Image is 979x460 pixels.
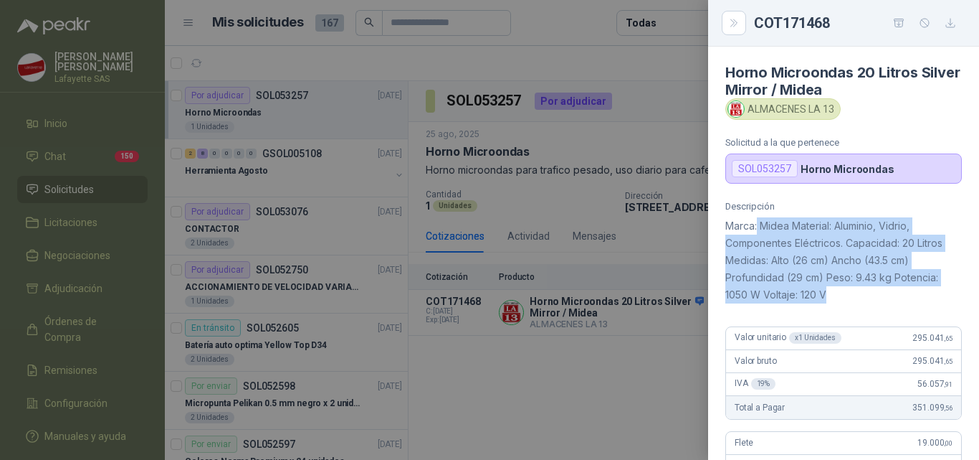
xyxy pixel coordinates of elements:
div: COT171468 [754,11,962,34]
div: ALMACENES LA 13 [725,98,841,120]
span: ,65 [944,357,952,365]
span: Flete [735,438,753,448]
span: Total a Pagar [735,403,785,413]
div: x 1 Unidades [789,332,841,344]
span: IVA [735,378,775,390]
span: 56.057 [917,379,952,389]
span: ,91 [944,380,952,388]
span: 295.041 [912,356,952,366]
span: Valor bruto [735,356,776,366]
img: Company Logo [728,101,744,117]
button: Close [725,14,742,32]
h4: Horno Microondas 20 Litros Silver Mirror / Midea [725,64,962,98]
div: 19 % [751,378,776,390]
p: Descripción [725,201,962,212]
span: Valor unitario [735,332,841,344]
span: 295.041 [912,333,952,343]
p: Solicitud a la que pertenece [725,137,962,148]
div: SOL053257 [732,160,798,177]
span: 351.099 [912,403,952,413]
span: ,65 [944,334,952,342]
span: ,00 [944,439,952,447]
span: 19.000 [917,438,952,448]
span: ,56 [944,404,952,412]
p: Marca: Midea Material: Aluminio, Vidrio, Componentes Eléctricos. Capacidad: 20 Litros Medidas: Al... [725,217,962,304]
p: Horno Microondas [801,163,894,175]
